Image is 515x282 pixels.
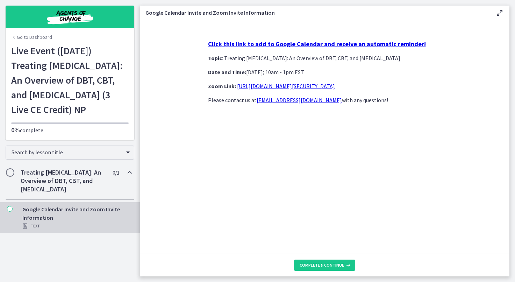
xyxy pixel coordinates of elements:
[208,55,222,62] strong: Topic
[208,83,236,90] strong: Zoom Link:
[208,40,426,48] strong: Click this link to add to Google Calendar and receive an automatic reminder!
[11,43,129,117] h1: Live Event ([DATE]) Treating [MEDICAL_DATA]: An Overview of DBT, CBT, and [MEDICAL_DATA] (3 Live ...
[294,260,355,271] button: Complete & continue
[208,69,246,76] strong: Date and Time:
[6,146,134,160] div: Search by lesson title
[11,34,52,41] a: Go to Dashboard
[11,126,20,134] span: 0%
[21,168,106,193] h2: Treating [MEDICAL_DATA]: An Overview of DBT, CBT, and [MEDICAL_DATA]
[237,83,335,90] a: [URL][DOMAIN_NAME][SECURITY_DATA]
[145,8,484,17] h3: Google Calendar Invite and Zoom Invite Information
[113,168,119,177] span: 0 / 1
[208,54,442,62] p: : Treating [MEDICAL_DATA]: An Overview of DBT, CBT, and [MEDICAL_DATA]
[208,68,442,76] p: [DATE]; 10am - 1pm EST
[28,8,112,25] img: Agents of Change Social Work Test Prep
[22,222,131,230] div: Text
[208,96,442,104] p: Please contact us at with any questions!
[257,97,342,104] a: [EMAIL_ADDRESS][DOMAIN_NAME]
[300,262,344,268] span: Complete & continue
[11,126,129,134] p: complete
[12,149,123,156] span: Search by lesson title
[208,41,426,48] a: Click this link to add to Google Calendar and receive an automatic reminder!
[22,205,131,230] div: Google Calendar Invite and Zoom Invite Information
